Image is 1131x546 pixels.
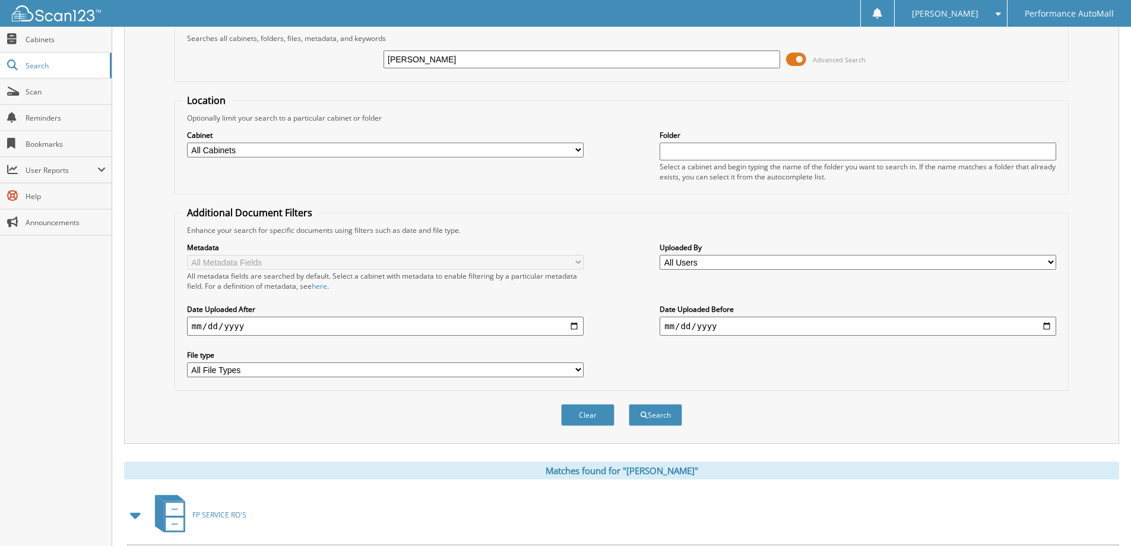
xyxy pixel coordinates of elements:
label: Cabinet [187,130,584,140]
input: end [660,317,1056,336]
label: Date Uploaded Before [660,304,1056,314]
iframe: Chat Widget [1072,489,1131,546]
label: Uploaded By [660,242,1056,253]
span: Cabinets [26,34,106,45]
img: scan123-logo-white.svg [12,5,101,21]
span: User Reports [26,165,97,175]
legend: Location [181,94,232,107]
span: Scan [26,87,106,97]
label: Date Uploaded After [187,304,584,314]
span: Reminders [26,113,106,123]
span: Search [26,61,104,71]
a: FP SERVICE RO'S [148,491,246,538]
label: Metadata [187,242,584,253]
div: Select a cabinet and begin typing the name of the folder you want to search in. If the name match... [660,162,1056,182]
div: All metadata fields are searched by default. Select a cabinet with metadata to enable filtering b... [187,271,584,291]
span: Performance AutoMall [1025,10,1114,17]
button: Search [629,404,682,426]
legend: Additional Document Filters [181,206,318,219]
a: here [312,281,327,291]
div: Matches found for "[PERSON_NAME]" [124,462,1119,479]
input: start [187,317,584,336]
span: Bookmarks [26,139,106,149]
span: [PERSON_NAME] [912,10,978,17]
label: File type [187,350,584,360]
span: Advanced Search [813,55,866,64]
label: Folder [660,130,1056,140]
button: Clear [561,404,614,426]
div: Optionally limit your search to a particular cabinet or folder [181,113,1062,123]
span: FP SERVICE RO'S [192,510,246,520]
div: Enhance your search for specific documents using filters such as date and file type. [181,225,1062,235]
span: Help [26,191,106,201]
span: Announcements [26,217,106,228]
div: Searches all cabinets, folders, files, metadata, and keywords [181,33,1062,43]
